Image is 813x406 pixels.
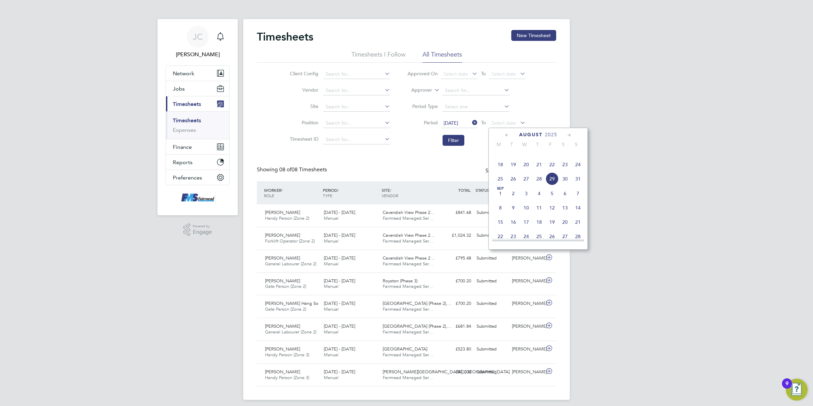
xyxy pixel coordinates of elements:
span: Manual [324,283,338,289]
span: Manual [324,215,338,221]
span: [DATE] [444,120,458,126]
li: All Timesheets [422,50,462,63]
a: JC[PERSON_NAME] [166,26,230,59]
div: [PERSON_NAME] [509,366,545,378]
span: Select date [444,71,468,77]
span: Manual [324,352,338,358]
span: 17 [520,216,533,229]
span: 23 [559,158,571,171]
button: Network [166,66,229,81]
span: 12 [546,201,559,214]
span: Sep [494,187,507,190]
span: Gate Person (Zone 2) [265,283,306,289]
span: / [281,187,283,193]
span: [GEOGRAPHIC_DATA] [383,346,427,352]
span: 11 [533,201,546,214]
div: SITE [380,184,439,202]
span: [PERSON_NAME][GEOGRAPHIC_DATA], [GEOGRAPHIC_DATA] [383,369,510,375]
span: / [337,187,339,193]
span: 19 [507,158,520,171]
div: £700.20 [438,298,474,309]
button: Finance [166,139,229,154]
button: Jobs [166,81,229,96]
input: Search for... [323,135,390,144]
span: Fairmead Managed Ser… [383,215,433,221]
span: 6 [559,187,571,200]
span: Handy Person (Zone 3) [265,352,309,358]
span: [PERSON_NAME] [265,209,300,215]
span: [PERSON_NAME] [265,232,300,238]
div: £795.48 [438,253,474,264]
span: [GEOGRAPHIC_DATA] (Phase 2),… [383,300,452,306]
span: 28 [533,172,546,185]
span: Cavendish View Phase 2… [383,209,435,215]
div: £841.68 [438,207,474,218]
span: [PERSON_NAME] Hang So [265,300,318,306]
span: 18 [533,216,546,229]
button: Reports [166,155,229,170]
input: Search for... [323,102,390,112]
span: To [479,69,488,78]
button: Filter [443,135,464,146]
span: [PERSON_NAME] [265,346,300,352]
span: 7 [571,187,584,200]
span: 9 [507,201,520,214]
span: 15 [494,216,507,229]
span: August [519,132,543,138]
label: Site [288,103,318,109]
button: Preferences [166,170,229,185]
span: F [544,141,557,147]
span: 27 [520,172,533,185]
span: Fairmead Managed Ser… [383,261,433,267]
div: £700.20 [438,276,474,287]
span: W [518,141,531,147]
span: Timesheets [173,101,201,107]
a: Expenses [173,127,196,133]
span: [PERSON_NAME] [265,323,300,329]
span: 23 [507,230,520,243]
span: 20 [520,158,533,171]
span: 16 [507,216,520,229]
span: Cavendish View Phase 2… [383,255,435,261]
span: Cavendish View Phase 2… [383,232,435,238]
div: Submitted [474,298,509,309]
span: Engage [193,229,212,235]
span: 3 [520,187,533,200]
div: Submitted [474,344,509,355]
span: 26 [546,230,559,243]
span: 10 [520,201,533,214]
a: Timesheets [173,117,201,124]
span: T [531,141,544,147]
span: Fairmead Managed Ser… [383,238,433,244]
div: [PERSON_NAME] [509,344,545,355]
div: [PERSON_NAME] [509,276,545,287]
span: Powered by [193,223,212,229]
span: 21 [571,216,584,229]
div: Status [485,166,543,176]
span: Manual [324,238,338,244]
label: Approved On [407,71,438,77]
span: 18 [494,158,507,171]
span: Manual [324,329,338,335]
input: Search for... [323,119,390,128]
span: 19 [546,216,559,229]
span: 27 [559,230,571,243]
input: Select one [443,102,510,112]
a: Go to home page [166,192,230,203]
span: Select date [492,120,516,126]
span: [DATE] - [DATE] [324,232,355,238]
span: Fairmead Managed Ser… [383,352,433,358]
label: Period [407,120,438,126]
span: 2025 [545,132,557,138]
a: Powered byEngage [183,223,212,236]
li: Timesheets I Follow [351,50,405,63]
span: JC [193,32,203,41]
span: General Labourer (Zone 2) [265,329,316,335]
nav: Main navigation [157,19,238,215]
div: Submitted [474,276,509,287]
div: £873.00 [438,366,474,378]
div: Submitted [474,366,509,378]
span: S [557,141,570,147]
span: 4 [533,187,546,200]
span: / [390,187,391,193]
